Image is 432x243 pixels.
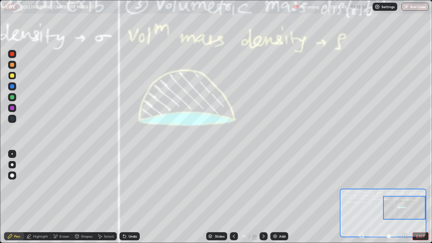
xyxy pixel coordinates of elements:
[412,232,429,240] button: EXIT
[33,235,48,238] div: Highlight
[81,235,92,238] div: Shapes
[252,233,257,239] div: 20
[215,235,224,238] div: Slides
[401,3,429,11] button: End Class
[249,234,251,238] div: /
[294,4,299,9] img: recording.375f2c34.svg
[241,234,247,238] div: 11
[375,4,380,9] img: class-settings-icons
[59,235,70,238] div: Eraser
[14,235,20,238] div: Pen
[381,5,395,8] p: Settings
[279,235,286,238] div: Add
[129,235,137,238] div: Undo
[6,4,15,9] p: LIVE
[404,4,409,9] img: end-class-cross
[272,234,278,239] img: add-slide-button
[20,4,93,9] p: COLLISION AND CENTER OF MASS - 1
[104,235,114,238] div: Select
[300,4,319,9] p: Recording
